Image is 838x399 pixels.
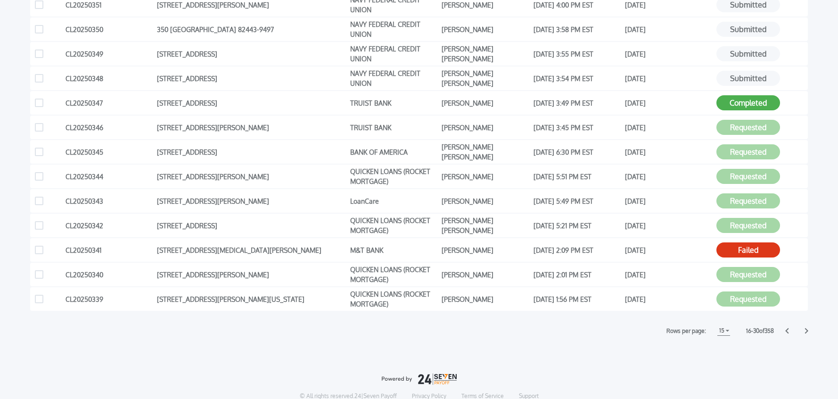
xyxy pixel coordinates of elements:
div: NAVY FEDERAL CREDIT UNION [350,71,437,85]
div: [DATE] 3:49 PM EST [534,96,620,110]
div: [STREET_ADDRESS] [157,218,345,233]
div: [STREET_ADDRESS] [157,96,345,110]
div: TRUIST BANK [350,120,437,134]
div: CL20250343 [66,194,152,208]
div: [STREET_ADDRESS] [157,145,345,159]
div: [STREET_ADDRESS][MEDICAL_DATA][PERSON_NAME] [157,243,345,257]
div: [DATE] 6:30 PM EST [534,145,620,159]
button: Requested [716,120,780,135]
h1: 15 [717,325,726,336]
div: [PERSON_NAME] [442,292,528,306]
div: [DATE] [625,22,712,36]
div: QUICKEN LOANS (ROCKET MORTGAGE) [350,169,437,183]
div: [DATE] [625,292,712,306]
div: [PERSON_NAME] [442,169,528,183]
div: TRUIST BANK [350,96,437,110]
div: [STREET_ADDRESS][PERSON_NAME] [157,120,345,134]
div: [DATE] 2:09 PM EST [534,243,620,257]
div: CL20250344 [66,169,152,183]
button: Submitted [716,71,780,86]
button: Completed [716,95,780,110]
div: [DATE] 2:01 PM EST [534,267,620,282]
div: [STREET_ADDRESS][PERSON_NAME] [157,194,345,208]
div: NAVY FEDERAL CREDIT UNION [350,22,437,36]
div: [DATE] 3:58 PM EST [534,22,620,36]
button: Failed [716,242,780,258]
div: [DATE] [625,267,712,282]
div: [DATE] 5:49 PM EST [534,194,620,208]
button: Requested [716,169,780,184]
button: Requested [716,267,780,282]
div: [PERSON_NAME] [442,267,528,282]
div: [STREET_ADDRESS][PERSON_NAME] [157,267,345,282]
div: [DATE] [625,120,712,134]
div: QUICKEN LOANS (ROCKET MORTGAGE) [350,292,437,306]
div: [STREET_ADDRESS][PERSON_NAME][US_STATE] [157,292,345,306]
div: CL20250347 [66,96,152,110]
button: Requested [716,193,780,208]
div: CL20250341 [66,243,152,257]
button: 15 [717,326,730,336]
div: [DATE] 3:54 PM EST [534,71,620,85]
div: CL20250350 [66,22,152,36]
div: QUICKEN LOANS (ROCKET MORTGAGE) [350,218,437,233]
div: CL20250346 [66,120,152,134]
div: M&T BANK [350,243,437,257]
div: [DATE] [625,169,712,183]
div: [PERSON_NAME] [442,22,528,36]
div: [DATE] 1:56 PM EST [534,292,620,306]
div: [PERSON_NAME] [PERSON_NAME] [442,71,528,85]
div: [PERSON_NAME] [PERSON_NAME] [442,218,528,233]
div: [DATE] [625,145,712,159]
div: 350 [GEOGRAPHIC_DATA] 82443-9497 [157,22,345,36]
label: 16 - 30 of 358 [746,326,774,336]
div: [DATE] [625,218,712,233]
div: [PERSON_NAME] [442,120,528,134]
img: logo [381,374,457,385]
button: Submitted [716,22,780,37]
div: LoanCare [350,194,437,208]
div: [DATE] 3:55 PM EST [534,47,620,61]
div: CL20250342 [66,218,152,233]
div: [PERSON_NAME] [442,194,528,208]
div: [STREET_ADDRESS] [157,71,345,85]
div: [PERSON_NAME] [PERSON_NAME] [442,145,528,159]
div: CL20250345 [66,145,152,159]
label: Rows per page: [666,326,706,336]
div: CL20250339 [66,292,152,306]
div: [DATE] 5:51 PM EST [534,169,620,183]
div: [PERSON_NAME] [PERSON_NAME] [442,47,528,61]
div: BANK OF AMERICA [350,145,437,159]
button: Requested [716,291,780,307]
div: [DATE] [625,47,712,61]
div: [DATE] [625,194,712,208]
div: [STREET_ADDRESS] [157,47,345,61]
div: NAVY FEDERAL CREDIT UNION [350,47,437,61]
div: CL20250340 [66,267,152,282]
div: CL20250349 [66,47,152,61]
div: CL20250348 [66,71,152,85]
div: [DATE] [625,96,712,110]
div: [DATE] 3:45 PM EST [534,120,620,134]
div: [DATE] 5:21 PM EST [534,218,620,233]
button: Submitted [716,46,780,61]
div: [DATE] [625,71,712,85]
button: Requested [716,144,780,159]
div: [PERSON_NAME] [442,243,528,257]
button: Requested [716,218,780,233]
div: [STREET_ADDRESS][PERSON_NAME] [157,169,345,183]
div: [PERSON_NAME] [442,96,528,110]
div: QUICKEN LOANS (ROCKET MORTGAGE) [350,267,437,282]
div: [DATE] [625,243,712,257]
